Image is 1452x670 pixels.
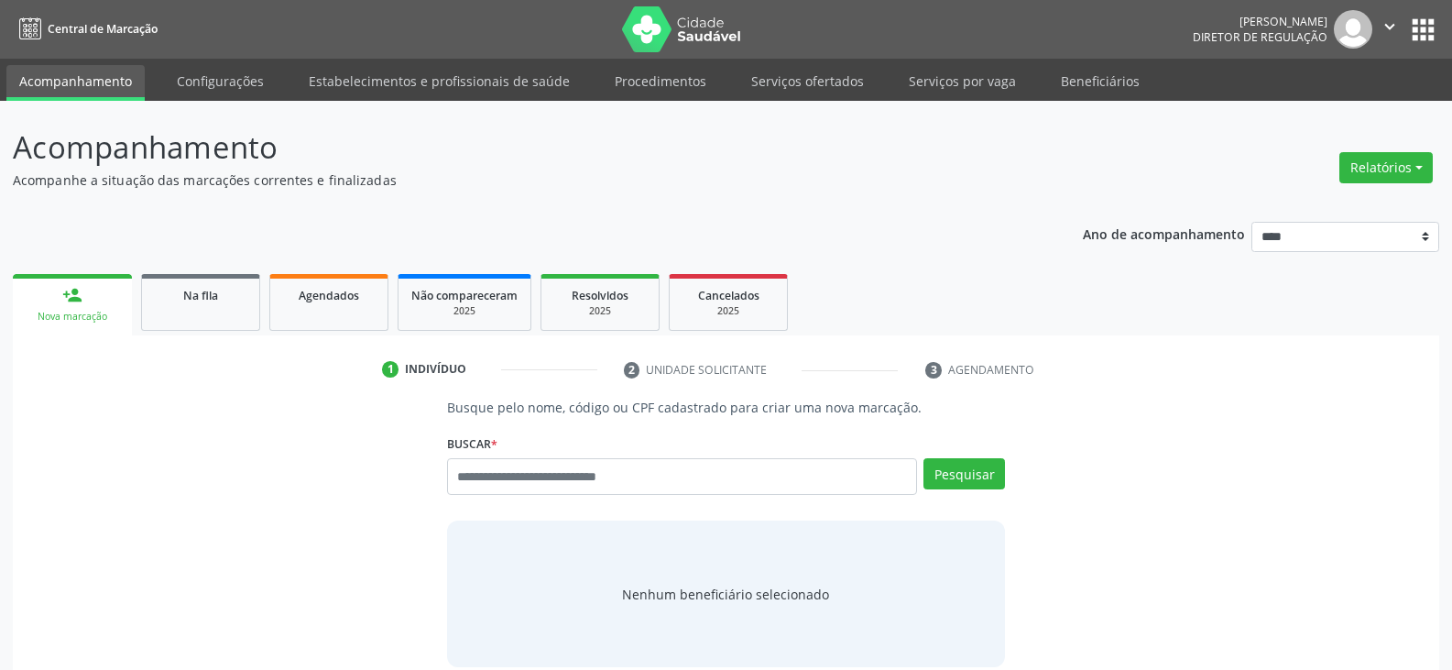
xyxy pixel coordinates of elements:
[554,304,646,318] div: 2025
[296,65,583,97] a: Estabelecimentos e profissionais de saúde
[6,65,145,101] a: Acompanhamento
[13,125,1011,170] p: Acompanhamento
[923,458,1005,489] button: Pesquisar
[13,14,158,44] a: Central de Marcação
[572,288,628,303] span: Resolvidos
[447,430,497,458] label: Buscar
[1339,152,1433,183] button: Relatórios
[13,170,1011,190] p: Acompanhe a situação das marcações correntes e finalizadas
[896,65,1029,97] a: Serviços por vaga
[382,361,398,378] div: 1
[682,304,774,318] div: 2025
[698,288,759,303] span: Cancelados
[164,65,277,97] a: Configurações
[622,585,829,604] span: Nenhum beneficiário selecionado
[1193,14,1327,29] div: [PERSON_NAME]
[1407,14,1439,46] button: apps
[1193,29,1327,45] span: Diretor de regulação
[411,288,518,303] span: Não compareceram
[62,285,82,305] div: person_add
[405,361,466,378] div: Indivíduo
[1380,16,1400,37] i: 
[1372,10,1407,49] button: 
[602,65,719,97] a: Procedimentos
[299,288,359,303] span: Agendados
[447,398,1005,417] p: Busque pelo nome, código ou CPF cadastrado para criar uma nova marcação.
[1083,222,1245,245] p: Ano de acompanhamento
[738,65,877,97] a: Serviços ofertados
[411,304,518,318] div: 2025
[183,288,218,303] span: Na fila
[1048,65,1152,97] a: Beneficiários
[1334,10,1372,49] img: img
[48,21,158,37] span: Central de Marcação
[26,310,119,324] div: Nova marcação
